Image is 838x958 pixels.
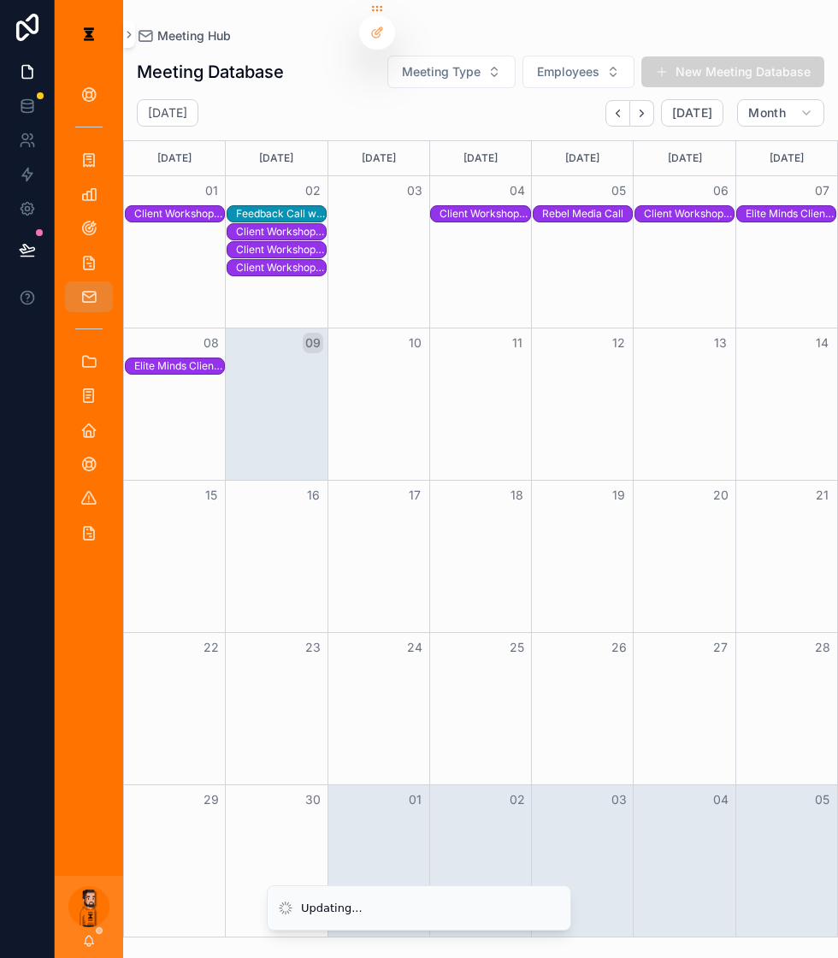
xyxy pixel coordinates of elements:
button: 23 [303,637,323,658]
div: Client Workshop Session [440,206,529,222]
button: 21 [812,485,833,506]
div: Rebel Media Call [542,206,632,222]
button: 26 [609,637,629,658]
span: Meeting Hub [157,27,231,44]
div: Client Workshop Session [134,206,224,222]
button: 13 [711,333,731,353]
button: Select Button [387,56,516,88]
h2: [DATE] [148,104,187,121]
div: Client Workshop Session [236,260,326,275]
button: 15 [201,485,221,506]
button: 14 [812,333,833,353]
button: 01 [404,789,425,810]
button: 03 [609,789,629,810]
div: [DATE] [228,141,324,175]
div: Elite Minds Client Call [134,359,224,373]
div: Client Workshop Session [644,206,734,222]
button: 25 [507,637,528,658]
span: Month [748,105,786,121]
div: Client Workshop Session [236,225,326,239]
button: Next [630,100,654,127]
button: New Meeting Database [641,56,824,87]
button: 05 [812,789,833,810]
button: [DATE] [661,99,723,127]
div: [DATE] [739,141,835,175]
div: Client Workshop Session [440,207,529,221]
img: App logo [75,21,103,48]
div: Elite Minds Client Call [746,207,835,221]
button: 05 [609,180,629,201]
div: Feedback Call with [PERSON_NAME] [236,207,326,221]
button: 09 [303,333,323,353]
div: Client Workshop Session [236,242,326,257]
button: 06 [711,180,731,201]
button: 19 [609,485,629,506]
button: 28 [812,637,833,658]
div: Client Workshop Session [134,207,224,221]
div: [DATE] [636,141,732,175]
button: Month [737,99,824,127]
div: Elite Minds Client Call [134,358,224,374]
button: Back [605,100,630,127]
div: [DATE] [433,141,528,175]
div: [DATE] [331,141,427,175]
div: Client Workshop Session [236,224,326,239]
button: 30 [303,789,323,810]
button: 27 [711,637,731,658]
span: [DATE] [672,105,712,121]
span: Meeting Type [402,63,481,80]
button: 22 [201,637,221,658]
button: 12 [609,333,629,353]
div: Month View [123,140,838,937]
button: 16 [303,485,323,506]
div: Client Workshop Session [236,261,326,275]
div: scrollable content [55,68,123,568]
button: 04 [711,789,731,810]
div: Feedback Call with Sarah [236,206,326,222]
div: Elite Minds Client Call [746,206,835,222]
div: [DATE] [534,141,630,175]
a: Meeting Hub [137,27,231,44]
button: 10 [404,333,425,353]
button: 02 [303,180,323,201]
div: Updating... [301,900,363,917]
button: 17 [404,485,425,506]
button: 03 [404,180,425,201]
button: 29 [201,789,221,810]
div: [DATE] [127,141,222,175]
button: Select Button [522,56,634,88]
button: 07 [812,180,833,201]
button: 11 [507,333,528,353]
button: 02 [507,789,528,810]
button: 18 [507,485,528,506]
button: 04 [507,180,528,201]
span: Employees [537,63,599,80]
div: Client Workshop Session [644,207,734,221]
button: 01 [201,180,221,201]
div: Client Workshop Session [236,243,326,257]
button: 20 [711,485,731,506]
button: 08 [201,333,221,353]
div: Rebel Media Call [542,207,632,221]
button: 24 [404,637,425,658]
h1: Meeting Database [137,60,284,84]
